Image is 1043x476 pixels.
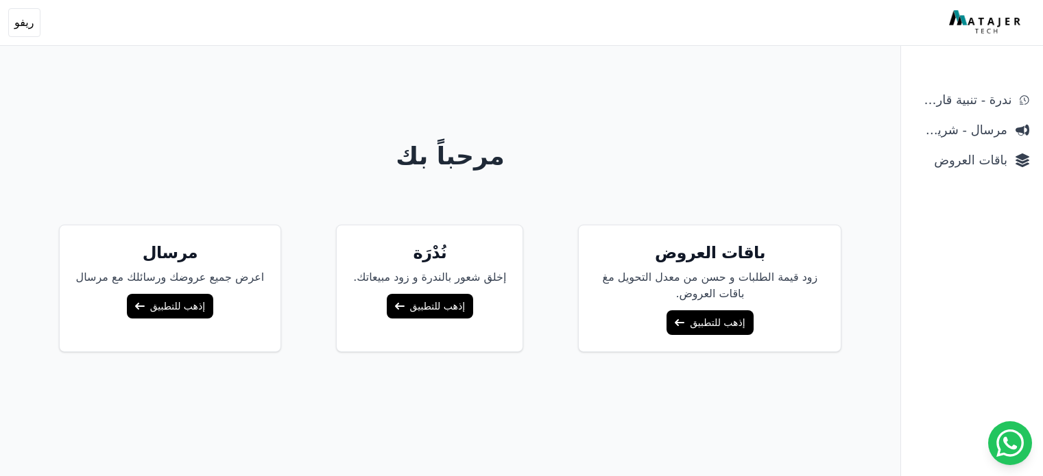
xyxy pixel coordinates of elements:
p: زود قيمة الطلبات و حسن من معدل التحويل مغ باقات العروض. [595,269,824,302]
span: ندرة - تنبية قارب علي النفاذ [915,90,1011,110]
span: باقات العروض [915,151,1007,170]
h1: مرحباً بك [12,142,889,170]
h5: مرسال [76,242,265,264]
img: MatajerTech Logo [949,10,1024,35]
span: ريفو [14,14,34,31]
h5: نُدْرَة [353,242,506,264]
a: إذهب للتطبيق [127,294,213,318]
p: إخلق شعور بالندرة و زود مبيعاتك. [353,269,506,286]
button: ريفو [8,8,40,37]
span: مرسال - شريط دعاية [915,121,1007,140]
p: اعرض جميع عروضك ورسائلك مع مرسال [76,269,265,286]
h5: باقات العروض [595,242,824,264]
a: إذهب للتطبيق [387,294,473,318]
a: إذهب للتطبيق [667,310,753,335]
